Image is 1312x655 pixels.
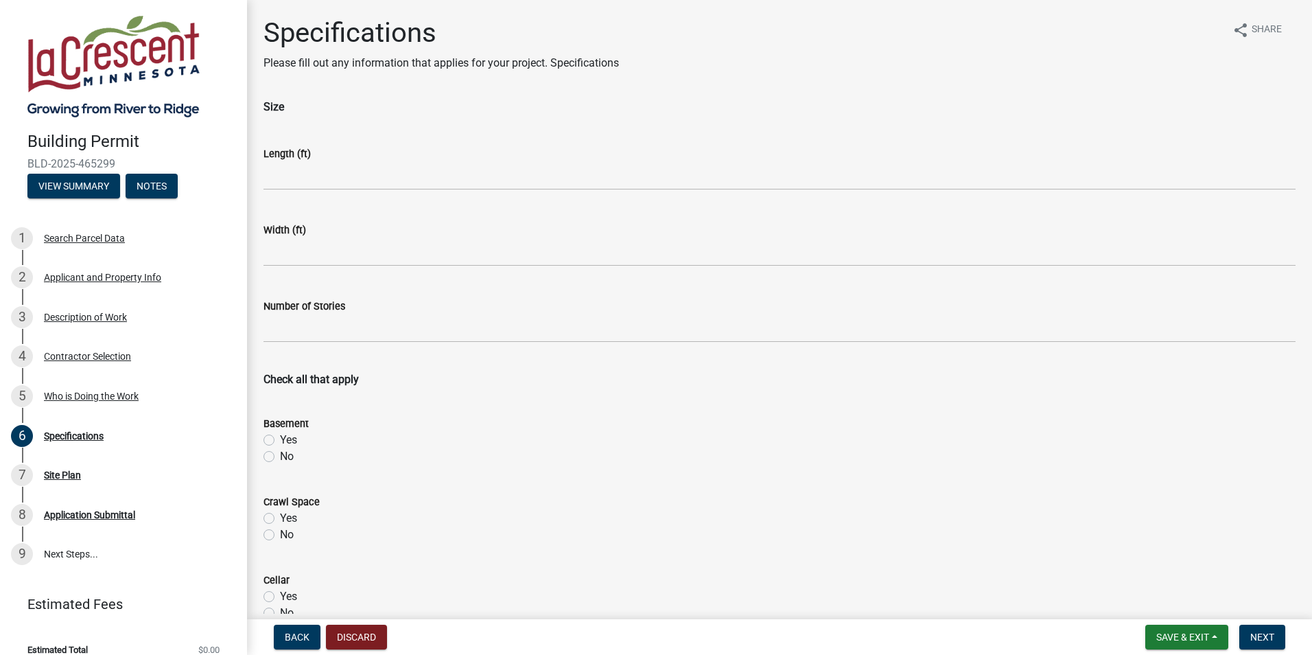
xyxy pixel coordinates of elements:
div: Search Parcel Data [44,233,125,243]
div: 7 [11,464,33,486]
a: Estimated Fees [11,590,225,618]
label: Number of Stories [263,302,345,312]
span: Back [285,632,309,643]
h1: Specifications [263,16,619,49]
label: Width (ft) [263,226,306,235]
div: 5 [11,385,33,407]
label: Length (ft) [263,150,311,159]
span: Next [1250,632,1274,643]
b: Check all that apply [263,373,359,386]
div: Site Plan [44,470,81,480]
label: Yes [280,588,297,605]
span: $0.00 [198,645,220,654]
div: Specifications [44,431,104,441]
div: Description of Work [44,312,127,322]
div: 1 [11,227,33,249]
div: 6 [11,425,33,447]
div: Who is Doing the Work [44,391,139,401]
div: 9 [11,543,33,565]
button: Save & Exit [1145,625,1228,650]
label: Basement [263,420,309,429]
wm-modal-confirm: Notes [126,181,178,192]
b: Size [263,100,284,113]
span: Save & Exit [1156,632,1209,643]
label: Yes [280,432,297,448]
h4: Building Permit [27,132,236,152]
button: View Summary [27,174,120,198]
span: BLD-2025-465299 [27,157,220,170]
div: 4 [11,345,33,367]
wm-modal-confirm: Summary [27,181,120,192]
div: Contractor Selection [44,352,131,361]
button: shareShare [1221,16,1293,43]
button: Back [274,625,320,650]
label: No [280,527,294,543]
img: City of La Crescent, Minnesota [27,14,200,117]
div: 2 [11,266,33,288]
button: Notes [126,174,178,198]
div: 8 [11,504,33,526]
button: Discard [326,625,387,650]
div: 3 [11,306,33,328]
p: Please fill out any information that applies for your project. Specifications [263,55,619,71]
div: Application Submittal [44,510,135,520]
label: Crawl Space [263,498,320,507]
label: Cellar [263,576,290,586]
label: Yes [280,510,297,527]
label: No [280,605,294,621]
button: Next [1239,625,1285,650]
span: Share [1252,22,1282,38]
label: No [280,448,294,465]
div: Applicant and Property Info [44,273,161,282]
span: Estimated Total [27,645,88,654]
i: share [1232,22,1249,38]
